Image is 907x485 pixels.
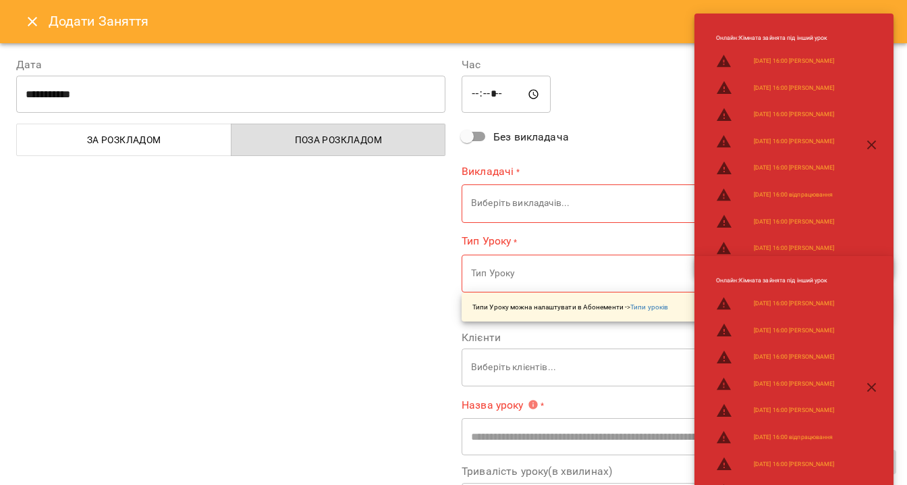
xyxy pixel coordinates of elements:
a: [DATE] 16:00 [PERSON_NAME] [754,110,834,119]
div: Тип Уроку [462,254,891,292]
li: Онлайн : Кімната зайнята під інший урок [705,271,845,290]
a: [DATE] 16:00 [PERSON_NAME] [754,326,834,335]
svg: Вкажіть назву уроку або виберіть клієнтів [528,399,539,410]
a: [DATE] 16:00 [PERSON_NAME] [754,353,834,361]
div: Виберіть клієнтів... [462,349,891,387]
button: За розкладом [16,124,231,156]
a: [DATE] 16:00 [PERSON_NAME] [754,460,834,469]
p: Виберіть клієнтів... [471,361,869,374]
span: Без викладача [493,129,569,145]
a: [DATE] 16:00 [PERSON_NAME] [754,406,834,415]
span: За розкладом [25,132,223,148]
span: Поза розкладом [240,132,438,148]
button: Поза розкладом [231,124,446,156]
div: Виберіть викладачів... [462,184,891,223]
label: Клієнти [462,332,891,343]
h6: Додати Заняття [49,11,891,32]
label: Тривалість уроку(в хвилинах) [462,466,891,477]
a: [DATE] 16:00 [PERSON_NAME] [754,163,834,172]
p: Типи Уроку можна налаштувати в Абонементи -> [472,302,668,312]
a: [DATE] 16:00 [PERSON_NAME] [754,218,834,226]
a: [DATE] 16:00 [PERSON_NAME] [754,299,834,308]
button: Close [16,5,49,38]
a: [DATE] 16:00 відпрацювання [754,433,833,442]
label: Викладачі [462,163,891,179]
a: [DATE] 16:00 [PERSON_NAME] [754,137,834,146]
a: [DATE] 16:00 [PERSON_NAME] [754,244,834,253]
a: [DATE] 16:00 [PERSON_NAME] [754,380,834,388]
a: [DATE] 16:00 [PERSON_NAME] [754,84,834,93]
a: [DATE] 16:00 [PERSON_NAME] [754,57,834,66]
span: Назва уроку [462,399,539,410]
label: Час [462,59,891,70]
li: Онлайн : Кімната зайнята під інший урок [705,28,845,48]
a: [DATE] 16:00 відпрацювання [754,190,833,199]
p: Виберіть викладачів... [471,197,869,210]
label: Дата [16,59,445,70]
label: Тип Уроку [462,234,891,249]
p: Тип Уроку [471,267,869,280]
a: Типи уроків [630,303,668,311]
